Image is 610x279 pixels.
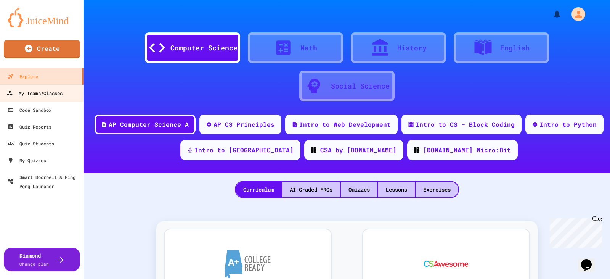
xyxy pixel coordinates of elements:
div: Computer Science [170,43,238,53]
div: Chat with us now!Close [3,3,53,48]
div: Smart Doorbell & Ping Pong Launcher [8,173,81,191]
img: CODE_logo_RGB.png [311,147,316,153]
div: Quizzes [341,182,377,197]
img: A+ College Ready [225,250,271,278]
div: Lessons [378,182,415,197]
div: [DOMAIN_NAME] Micro:Bit [423,145,511,155]
div: My Quizzes [8,156,46,165]
div: Quiz Students [8,139,54,148]
div: Intro to CS - Block Coding [416,120,515,129]
div: Social Science [331,81,390,91]
button: DiamondChange plan [4,248,80,271]
div: English [500,43,530,53]
div: Curriculum [236,182,281,197]
a: Create [4,40,80,58]
div: Intro to Web Development [299,120,391,129]
div: Exercises [416,182,458,197]
div: History [397,43,427,53]
div: Diamond [19,252,49,268]
div: AI-Graded FRQs [282,182,340,197]
div: My Notifications [538,8,563,21]
div: My Teams/Classes [6,89,63,98]
div: My Account [563,5,587,23]
img: logo-orange.svg [8,8,76,27]
div: Code Sandbox [8,105,51,115]
div: Math [300,43,317,53]
iframe: chat widget [547,215,602,248]
div: AP CS Principles [213,120,274,129]
div: AP Computer Science A [109,120,189,129]
iframe: chat widget [578,248,602,271]
img: CODE_logo_RGB.png [414,147,419,153]
div: Quiz Reports [8,122,51,131]
div: Explore [8,72,38,81]
span: Change plan [19,261,49,267]
div: CSA by [DOMAIN_NAME] [320,145,396,155]
div: Intro to Python [539,120,597,129]
div: Intro to [GEOGRAPHIC_DATA] [194,145,294,155]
